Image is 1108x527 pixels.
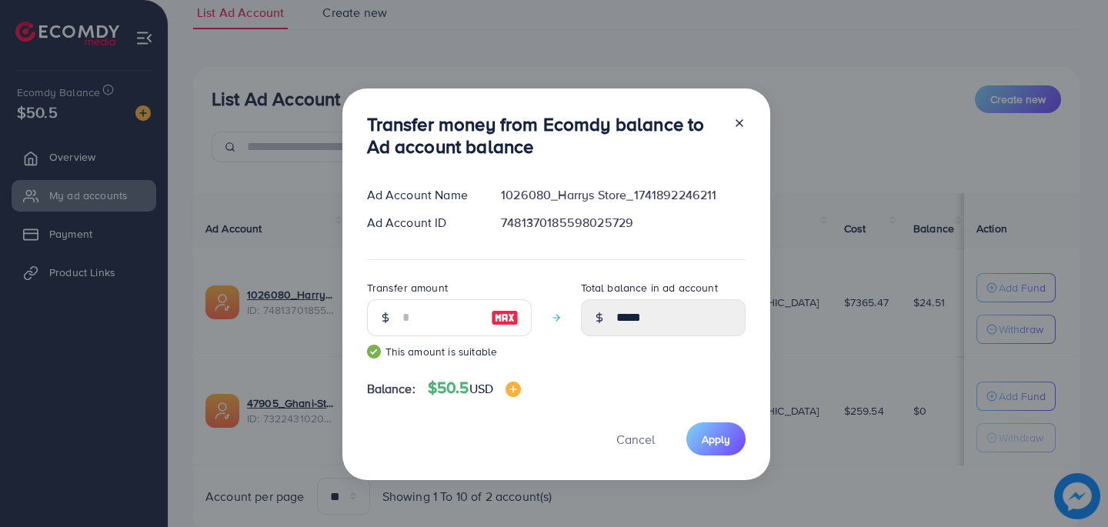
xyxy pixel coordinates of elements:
[367,344,532,359] small: This amount is suitable
[491,309,519,327] img: image
[367,280,448,295] label: Transfer amount
[597,422,674,455] button: Cancel
[367,345,381,359] img: guide
[616,431,655,448] span: Cancel
[367,380,415,398] span: Balance:
[428,379,521,398] h4: $50.5
[489,214,757,232] div: 7481370185598025729
[506,382,521,397] img: image
[686,422,746,455] button: Apply
[355,214,489,232] div: Ad Account ID
[702,432,730,447] span: Apply
[355,186,489,204] div: Ad Account Name
[367,113,721,158] h3: Transfer money from Ecomdy balance to Ad account balance
[581,280,718,295] label: Total balance in ad account
[469,380,493,397] span: USD
[489,186,757,204] div: 1026080_Harrys Store_1741892246211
